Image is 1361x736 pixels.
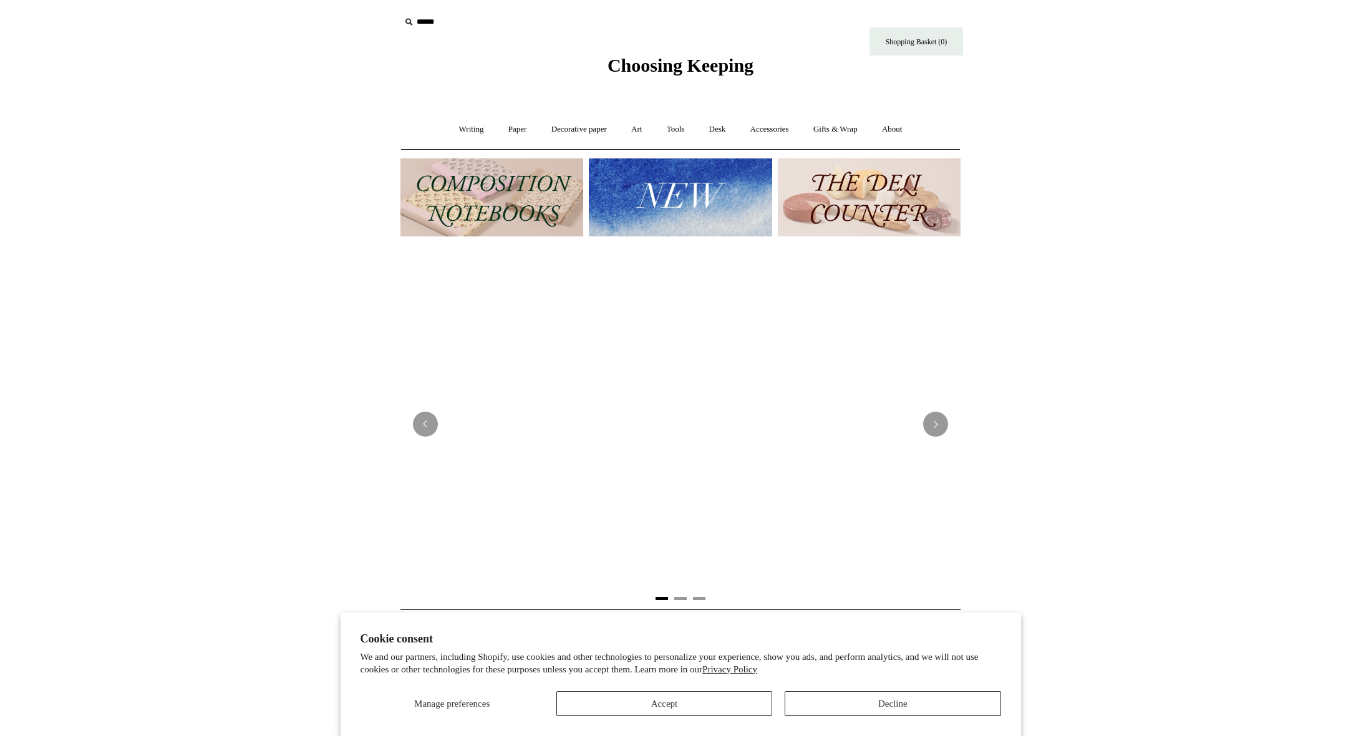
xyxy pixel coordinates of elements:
[693,597,705,600] button: Page 3
[702,664,757,674] a: Privacy Policy
[556,691,772,716] button: Accept
[785,691,1000,716] button: Decline
[627,611,734,620] span: GENERAL INFORMATION
[871,113,914,146] a: About
[448,113,495,146] a: Writing
[540,113,618,146] a: Decorative paper
[589,158,772,236] img: New.jpg__PID:f73bdf93-380a-4a35-bcfe-7823039498e1
[778,158,961,236] img: The Deli Counter
[608,65,753,74] a: Choosing Keeping
[400,158,583,236] img: 202302 Composition ledgers.jpg__PID:69722ee6-fa44-49dd-a067-31375e5d54ec
[414,699,490,709] span: Manage preferences
[656,113,696,146] a: Tools
[802,113,869,146] a: Gifts & Wrap
[698,113,737,146] a: Desk
[620,113,653,146] a: Art
[923,412,948,437] button: Next
[361,632,1001,646] h2: Cookie consent
[361,651,1001,675] p: We and our partners, including Shopify, use cookies and other technologies to personalize your ex...
[400,248,961,600] img: 20250131 INSIDE OF THE SHOP.jpg__PID:b9484a69-a10a-4bde-9e8d-1408d3d5e6ad
[413,412,438,437] button: Previous
[739,113,800,146] a: Accessories
[608,55,753,75] span: Choosing Keeping
[361,691,544,716] button: Manage preferences
[869,27,963,56] a: Shopping Basket (0)
[497,113,538,146] a: Paper
[674,597,687,600] button: Page 2
[656,597,668,600] button: Page 1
